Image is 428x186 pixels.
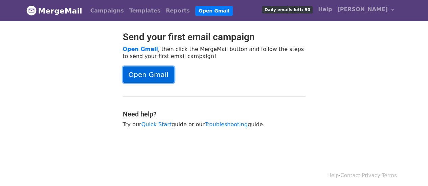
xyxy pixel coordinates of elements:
[394,154,428,186] iframe: Chat Widget
[123,110,306,118] h4: Need help?
[340,172,360,179] a: Contact
[123,46,158,52] a: Open Gmail
[315,3,335,16] a: Help
[205,121,248,128] a: Troubleshooting
[259,3,315,16] a: Daily emails left: 50
[141,121,172,128] a: Quick Start
[88,4,127,18] a: Campaigns
[262,6,312,14] span: Daily emails left: 50
[127,4,163,18] a: Templates
[123,46,306,60] p: , then click the MergeMail button and follow the steps to send your first email campaign!
[123,121,306,128] p: Try our guide or our guide.
[26,4,82,18] a: MergeMail
[123,31,306,43] h2: Send your first email campaign
[123,67,174,83] a: Open Gmail
[26,5,37,16] img: MergeMail logo
[327,172,339,179] a: Help
[335,3,396,19] a: [PERSON_NAME]
[382,172,397,179] a: Terms
[337,5,388,14] span: [PERSON_NAME]
[195,6,233,16] a: Open Gmail
[362,172,380,179] a: Privacy
[163,4,193,18] a: Reports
